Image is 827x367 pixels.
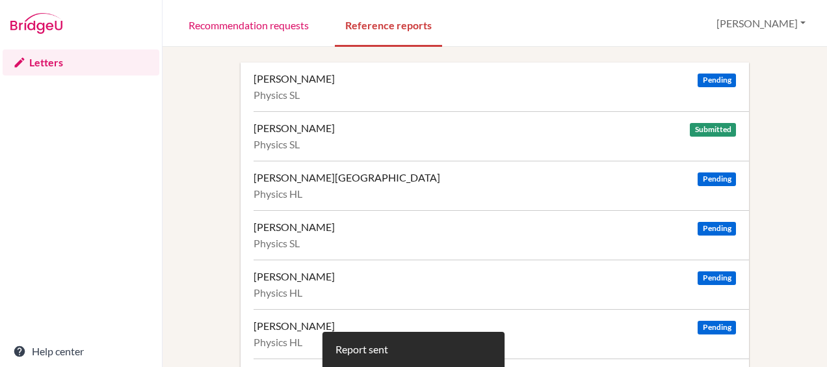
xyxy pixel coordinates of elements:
[254,270,335,283] div: [PERSON_NAME]
[254,138,736,151] div: Physics SL
[698,222,735,236] span: Pending
[254,88,736,102] div: Physics SL
[178,2,319,47] a: Recommendation requests
[254,319,335,333] div: [PERSON_NAME]
[254,171,440,184] div: [PERSON_NAME][GEOGRAPHIC_DATA]
[254,62,749,111] a: [PERSON_NAME] Pending Physics SL
[254,210,749,260] a: [PERSON_NAME] Pending Physics SL
[711,11,811,36] button: [PERSON_NAME]
[254,122,335,135] div: [PERSON_NAME]
[690,123,735,137] span: Submitted
[335,342,388,357] div: Report sent
[254,221,335,234] div: [PERSON_NAME]
[698,172,735,186] span: Pending
[254,111,749,161] a: [PERSON_NAME] Submitted Physics SL
[335,2,442,47] a: Reference reports
[254,260,749,309] a: [PERSON_NAME] Pending Physics HL
[698,271,735,285] span: Pending
[698,321,735,334] span: Pending
[254,309,749,359] a: [PERSON_NAME] Pending Physics HL
[254,187,736,200] div: Physics HL
[3,49,159,75] a: Letters
[10,13,62,34] img: Bridge-U
[254,72,335,85] div: [PERSON_NAME]
[254,286,736,299] div: Physics HL
[254,237,736,250] div: Physics SL
[254,161,749,210] a: [PERSON_NAME][GEOGRAPHIC_DATA] Pending Physics HL
[698,74,735,87] span: Pending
